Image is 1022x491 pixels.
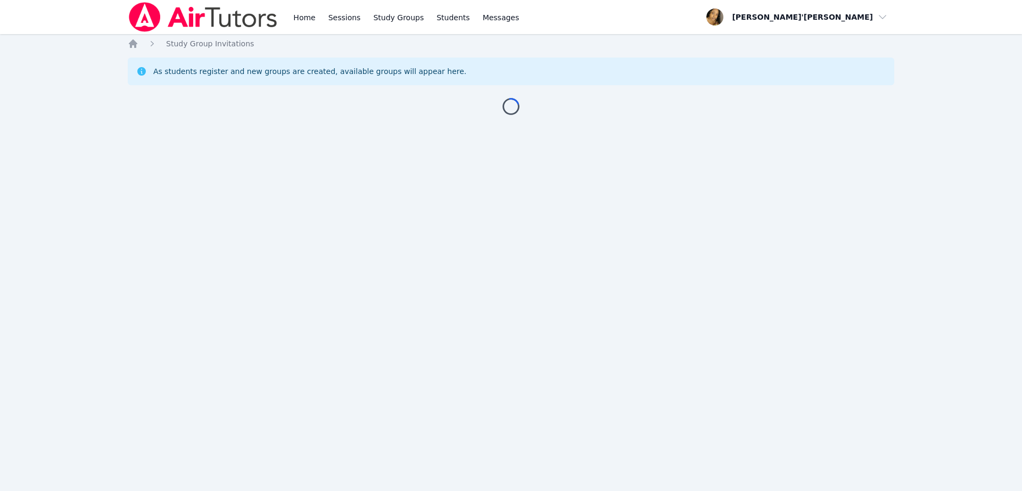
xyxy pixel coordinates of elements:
span: Messages [483,12,520,23]
img: Air Tutors [128,2,278,32]
nav: Breadcrumb [128,38,894,49]
span: Study Group Invitations [166,39,254,48]
div: As students register and new groups are created, available groups will appear here. [153,66,466,77]
a: Study Group Invitations [166,38,254,49]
